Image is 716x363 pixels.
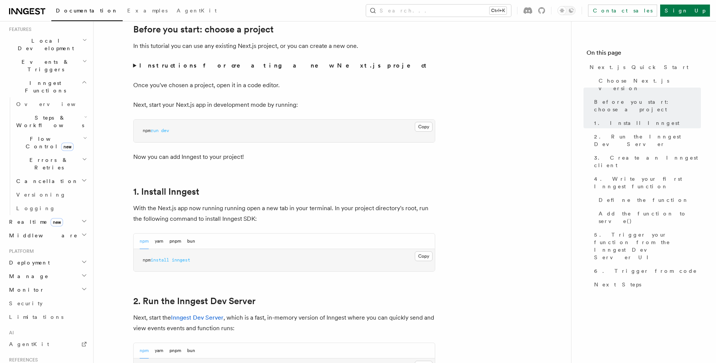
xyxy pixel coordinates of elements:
[599,196,689,204] span: Define the function
[591,130,701,151] a: 2. Run the Inngest Dev Server
[139,62,430,69] strong: Instructions for creating a new Next.js project
[169,343,181,358] button: pnpm
[56,8,118,14] span: Documentation
[594,175,701,190] span: 4. Write your first Inngest function
[591,172,701,193] a: 4. Write your first Inngest function
[13,135,83,150] span: Flow Control
[171,314,223,321] a: Inngest Dev Server
[6,269,89,283] button: Manage
[6,218,63,226] span: Realtime
[127,8,168,14] span: Examples
[16,205,55,211] span: Logging
[161,128,169,133] span: dev
[596,207,701,228] a: Add the function to serve()
[172,2,221,20] a: AgentKit
[594,119,679,127] span: 1. Install Inngest
[415,251,433,261] button: Copy
[6,215,89,229] button: Realtimenew
[155,234,163,249] button: yarn
[6,283,89,297] button: Monitor
[596,193,701,207] a: Define the function
[594,267,697,275] span: 6. Trigger from code
[6,357,38,363] span: References
[13,114,84,129] span: Steps & Workflows
[133,296,256,306] a: 2. Run the Inngest Dev Server
[557,6,576,15] button: Toggle dark mode
[6,259,50,266] span: Deployment
[16,101,94,107] span: Overview
[591,264,701,278] a: 6. Trigger from code
[133,186,199,197] a: 1. Install Inngest
[6,330,14,336] span: AI
[51,218,63,226] span: new
[6,297,89,310] a: Security
[6,79,82,94] span: Inngest Functions
[6,256,89,269] button: Deployment
[13,111,89,132] button: Steps & Workflows
[587,48,701,60] h4: On this page
[13,174,89,188] button: Cancellation
[6,55,89,76] button: Events & Triggers
[9,300,43,306] span: Security
[6,310,89,324] a: Limitations
[6,76,89,97] button: Inngest Functions
[13,188,89,201] a: Versioning
[187,343,195,358] button: bun
[9,341,49,347] span: AgentKit
[6,248,34,254] span: Platform
[6,97,89,215] div: Inngest Functions
[591,116,701,130] a: 1. Install Inngest
[155,343,163,358] button: yarn
[13,132,89,153] button: Flow Controlnew
[133,100,435,110] p: Next, start your Next.js app in development mode by running:
[591,278,701,291] a: Next Steps
[13,156,82,171] span: Errors & Retries
[140,234,149,249] button: npm
[6,58,82,73] span: Events & Triggers
[6,272,49,280] span: Manage
[9,314,63,320] span: Limitations
[123,2,172,20] a: Examples
[6,232,78,239] span: Middleware
[16,192,66,198] span: Versioning
[366,5,511,17] button: Search...Ctrl+K
[151,128,159,133] span: run
[591,151,701,172] a: 3. Create an Inngest client
[61,143,74,151] span: new
[599,210,701,225] span: Add the function to serve()
[6,26,31,32] span: Features
[594,98,701,113] span: Before you start: choose a project
[13,201,89,215] a: Logging
[594,154,701,169] span: 3. Create an Inngest client
[13,97,89,111] a: Overview
[591,228,701,264] a: 5. Trigger your function from the Inngest Dev Server UI
[133,41,435,51] p: In this tutorial you can use any existing Next.js project, or you can create a new one.
[172,257,190,263] span: inngest
[51,2,123,21] a: Documentation
[13,177,79,185] span: Cancellation
[590,63,688,71] span: Next.js Quick Start
[151,257,169,263] span: install
[594,231,701,261] span: 5. Trigger your function from the Inngest Dev Server UI
[594,281,641,288] span: Next Steps
[133,60,435,71] summary: Instructions for creating a new Next.js project
[6,34,89,55] button: Local Development
[177,8,217,14] span: AgentKit
[660,5,710,17] a: Sign Up
[133,152,435,162] p: Now you can add Inngest to your project!
[187,234,195,249] button: bun
[6,229,89,242] button: Middleware
[140,343,149,358] button: npm
[588,5,657,17] a: Contact sales
[143,257,151,263] span: npm
[169,234,181,249] button: pnpm
[6,337,89,351] a: AgentKit
[596,74,701,95] a: Choose Next.js version
[599,77,701,92] span: Choose Next.js version
[587,60,701,74] a: Next.js Quick Start
[490,7,507,14] kbd: Ctrl+K
[6,37,82,52] span: Local Development
[591,95,701,116] a: Before you start: choose a project
[415,122,433,132] button: Copy
[133,24,274,35] a: Before you start: choose a project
